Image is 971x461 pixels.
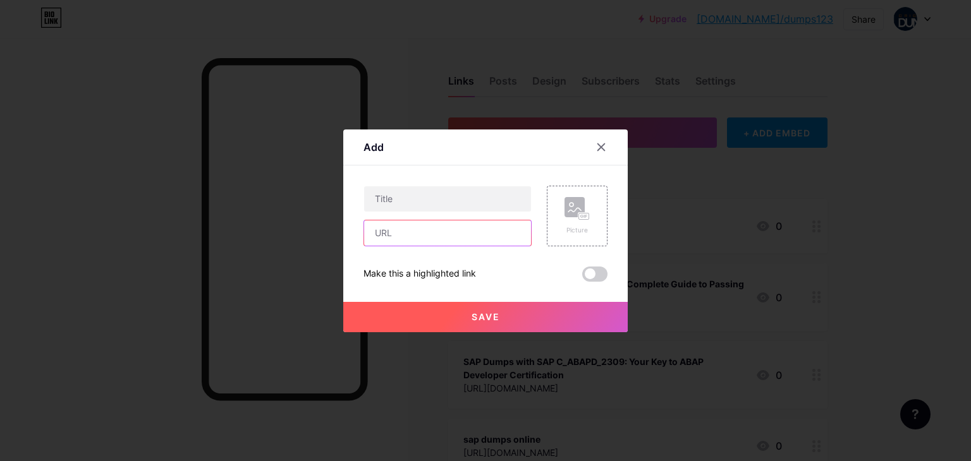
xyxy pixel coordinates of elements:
input: Title [364,186,531,212]
button: Save [343,302,628,332]
span: Save [472,311,500,322]
div: Add [363,140,384,155]
input: URL [364,220,531,246]
div: Picture [565,225,590,235]
div: Make this a highlighted link [363,266,476,282]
